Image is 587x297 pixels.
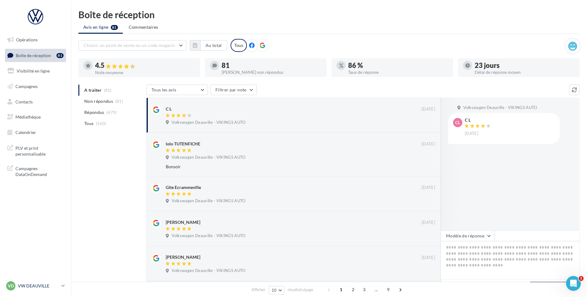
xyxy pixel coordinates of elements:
button: Au total [190,40,227,51]
span: Volkswagen Deauville - VIKINGS AUTO [172,120,245,125]
span: Campagnes DataOnDemand [15,164,64,178]
span: 2 [348,285,358,295]
span: Contacts [15,99,33,104]
span: [DATE] [422,185,435,190]
span: [DATE] [422,255,435,261]
span: Volkswagen Deauville - VIKINGS AUTO [463,105,537,111]
span: Choisir un point de vente ou un code magasin [84,43,175,48]
span: Volkswagen Deauville - VIKINGS AUTO [172,233,245,239]
div: [PERSON_NAME] [166,219,200,225]
button: 10 [269,286,285,295]
span: Calendrier [15,130,36,135]
span: [DATE] [465,131,478,136]
span: 1 [579,276,584,281]
a: Calendrier [4,126,67,139]
div: Délai de réponse moyen [475,70,575,74]
span: VD [8,283,14,289]
div: lolo TUTENFICHE [166,141,200,147]
span: [DATE] [422,141,435,147]
div: Taux de réponse [348,70,448,74]
span: Non répondus [84,98,113,104]
span: 9 [383,285,393,295]
span: Médiathèque [15,114,41,119]
p: VW DEAUVILLE [18,283,59,289]
span: [DATE] [422,220,435,225]
span: Répondus [84,109,104,115]
span: (479) [106,110,117,115]
a: VD VW DEAUVILLE [5,280,66,292]
span: [DATE] [422,107,435,112]
iframe: Intercom live chat [566,276,581,291]
a: Médiathèque [4,111,67,123]
div: [PERSON_NAME] non répondus [222,70,322,74]
span: Tous [84,120,94,127]
div: Tous [231,39,247,52]
span: Tous les avis [152,87,177,92]
a: Contacts [4,95,67,108]
div: Boîte de réception [78,10,580,19]
div: C L [465,118,492,122]
button: Filtrer par note [210,85,257,95]
a: Visibilité en ligne [4,65,67,77]
div: Note moyenne [95,70,195,75]
button: Modèle de réponse [441,231,494,241]
div: 81 [222,62,322,69]
div: 4.5 [95,62,195,69]
span: ... [371,285,381,295]
span: résultats/page [288,287,313,293]
span: Commentaires [129,24,158,30]
div: Bonsoir [166,164,395,170]
span: CL [455,119,460,126]
button: Tous les avis [146,85,208,95]
span: Boîte de réception [16,52,51,58]
div: 86 % [348,62,448,69]
span: 3 [359,285,369,295]
div: 81 [56,53,64,58]
span: Volkswagen Deauville - VIKINGS AUTO [172,268,245,274]
a: Campagnes DataOnDemand [4,162,67,180]
button: Au total [200,40,227,51]
div: [PERSON_NAME] [166,254,200,260]
span: 10 [272,288,277,293]
button: Choisir un point de vente ou un code magasin [78,40,186,51]
a: Boîte de réception81 [4,49,67,62]
a: Campagnes [4,80,67,93]
span: 1 [336,285,346,295]
span: Afficher [252,287,265,293]
div: C L [166,106,172,112]
span: (560) [96,121,106,126]
a: PLV et print personnalisable [4,141,67,160]
span: (81) [115,99,123,104]
span: Volkswagen Deauville - VIKINGS AUTO [172,155,245,160]
span: Visibilité en ligne [17,68,50,73]
span: Opérations [16,37,38,42]
div: Gite Ecrammeville [166,184,201,190]
a: Opérations [4,33,67,46]
span: Campagnes [15,84,38,89]
span: PLV et print personnalisable [15,144,64,157]
div: 23 jours [475,62,575,69]
span: Volkswagen Deauville - VIKINGS AUTO [172,198,245,204]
